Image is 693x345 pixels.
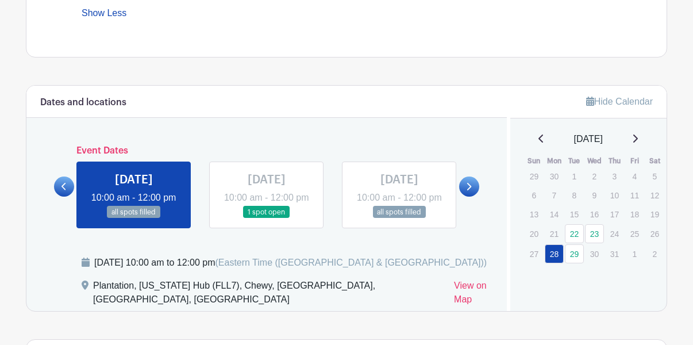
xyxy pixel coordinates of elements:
[574,132,603,146] span: [DATE]
[625,225,644,243] p: 25
[40,97,126,108] h6: Dates and locations
[605,245,624,263] p: 31
[625,205,644,223] p: 18
[545,205,564,223] p: 14
[565,167,584,185] p: 1
[525,186,544,204] p: 6
[625,245,644,263] p: 1
[545,167,564,185] p: 30
[454,279,492,311] a: View on Map
[545,186,564,204] p: 7
[645,225,664,243] p: 26
[586,97,653,106] a: Hide Calendar
[625,167,644,185] p: 4
[605,205,624,223] p: 17
[585,167,604,185] p: 2
[565,244,584,263] a: 29
[605,186,624,204] p: 10
[605,155,625,167] th: Thu
[525,205,544,223] p: 13
[565,205,584,223] p: 15
[82,8,126,22] a: Show Less
[645,205,664,223] p: 19
[645,155,665,167] th: Sat
[564,155,584,167] th: Tue
[584,155,605,167] th: Wed
[525,225,544,243] p: 20
[585,205,604,223] p: 16
[625,186,644,204] p: 11
[585,186,604,204] p: 9
[645,186,664,204] p: 12
[605,167,624,185] p: 3
[645,245,664,263] p: 2
[545,244,564,263] a: 28
[525,167,544,185] p: 29
[645,167,664,185] p: 5
[94,256,487,270] div: [DATE] 10:00 am to 12:00 pm
[565,224,584,243] a: 22
[585,224,604,243] a: 23
[93,279,445,311] div: Plantation, [US_STATE] Hub (FLL7), Chewy, [GEOGRAPHIC_DATA], [GEOGRAPHIC_DATA], [GEOGRAPHIC_DATA]
[585,245,604,263] p: 30
[215,258,487,267] span: (Eastern Time ([GEOGRAPHIC_DATA] & [GEOGRAPHIC_DATA]))
[74,145,459,156] h6: Event Dates
[544,155,564,167] th: Mon
[545,225,564,243] p: 21
[524,155,544,167] th: Sun
[625,155,645,167] th: Fri
[525,245,544,263] p: 27
[605,225,624,243] p: 24
[565,186,584,204] p: 8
